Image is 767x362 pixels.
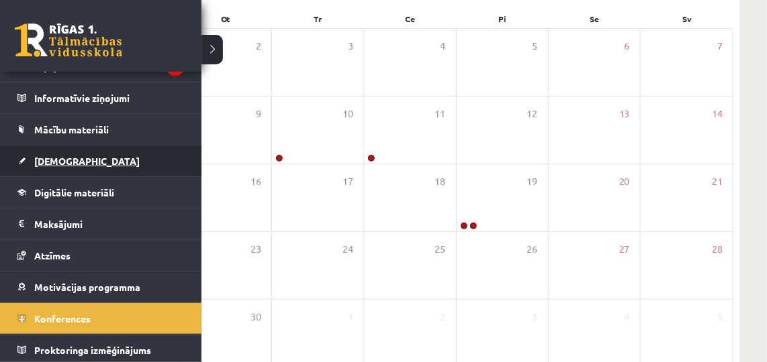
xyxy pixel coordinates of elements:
[533,310,538,324] span: 3
[717,39,723,54] span: 7
[251,174,261,189] span: 16
[712,174,723,189] span: 21
[34,155,140,167] span: [DEMOGRAPHIC_DATA]
[17,271,185,302] a: Motivācijas programma
[527,242,538,257] span: 26
[712,107,723,121] span: 14
[348,39,353,54] span: 3
[17,208,185,239] a: Maksājumi
[272,9,364,28] div: Tr
[641,9,733,28] div: Sv
[441,39,446,54] span: 4
[435,242,446,257] span: 25
[441,310,446,324] span: 2
[435,107,446,121] span: 11
[549,9,641,28] div: Se
[527,174,538,189] span: 19
[343,242,353,257] span: 24
[34,123,109,135] span: Mācību materiāli
[619,242,630,257] span: 27
[251,242,261,257] span: 23
[256,107,261,121] span: 9
[34,208,185,239] legend: Maksājumi
[179,9,271,28] div: Ot
[712,242,723,257] span: 28
[364,9,456,28] div: Ce
[619,107,630,121] span: 13
[34,281,140,293] span: Motivācijas programma
[34,186,114,198] span: Digitālie materiāli
[457,9,549,28] div: Pi
[625,39,630,54] span: 6
[17,82,185,113] a: Informatīvie ziņojumi
[34,249,71,261] span: Atzīmes
[17,240,185,271] a: Atzīmes
[34,82,185,113] legend: Informatīvie ziņojumi
[343,107,353,121] span: 10
[435,174,446,189] span: 18
[17,177,185,208] a: Digitālie materiāli
[17,114,185,145] a: Mācību materiāli
[15,23,122,57] a: Rīgas 1. Tālmācības vidusskola
[625,310,630,324] span: 4
[348,310,353,324] span: 1
[34,344,151,356] span: Proktoringa izmēģinājums
[17,145,185,176] a: [DEMOGRAPHIC_DATA]
[17,303,185,334] a: Konferences
[34,312,91,324] span: Konferences
[527,107,538,121] span: 12
[619,174,630,189] span: 20
[343,174,353,189] span: 17
[533,39,538,54] span: 5
[256,39,261,54] span: 2
[251,310,261,324] span: 30
[717,310,723,324] span: 5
